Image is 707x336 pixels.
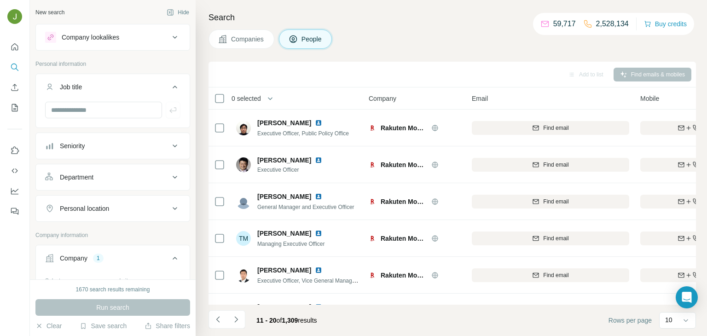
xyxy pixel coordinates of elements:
[7,39,22,55] button: Quick start
[60,82,82,92] div: Job title
[257,229,311,238] span: [PERSON_NAME]
[36,166,190,188] button: Department
[35,321,62,330] button: Clear
[369,161,376,168] img: Logo of Rakuten Mobile
[543,271,568,279] span: Find email
[35,60,190,68] p: Personal information
[315,266,322,274] img: LinkedIn logo
[369,124,376,132] img: Logo of Rakuten Mobile
[369,272,376,279] img: Logo of Rakuten Mobile
[7,162,22,179] button: Use Surfe API
[315,156,322,164] img: LinkedIn logo
[381,234,427,243] span: Rakuten Mobile
[381,123,427,133] span: Rakuten Mobile
[543,234,568,243] span: Find email
[472,121,629,135] button: Find email
[608,316,652,325] span: Rows per page
[236,231,251,246] div: TM
[257,130,349,137] span: Executive Officer, Public Policy Office
[7,183,22,199] button: Dashboard
[60,204,109,213] div: Personal location
[256,317,317,324] span: results
[644,17,687,30] button: Buy credits
[553,18,576,29] p: 59,717
[236,305,251,319] img: Avatar
[93,254,104,262] div: 1
[36,247,190,273] button: Company1
[369,235,376,242] img: Logo of Rakuten Mobile
[145,321,190,330] button: Share filters
[7,99,22,116] button: My lists
[472,94,488,103] span: Email
[472,158,629,172] button: Find email
[45,273,180,285] div: Select a company name or website
[543,124,568,132] span: Find email
[35,231,190,239] p: Company information
[231,35,265,44] span: Companies
[257,204,354,210] span: General Manager and Executive Officer
[301,35,323,44] span: People
[160,6,196,19] button: Hide
[7,203,22,220] button: Feedback
[315,303,322,311] img: LinkedIn logo
[209,310,227,329] button: Navigate to previous page
[277,317,282,324] span: of
[315,230,322,237] img: LinkedIn logo
[369,94,396,103] span: Company
[209,11,696,24] h4: Search
[257,302,311,312] span: [PERSON_NAME]
[236,121,251,135] img: Avatar
[227,310,245,329] button: Navigate to next page
[282,317,298,324] span: 1,309
[36,26,190,48] button: Company lookalikes
[369,198,376,205] img: Logo of Rakuten Mobile
[472,268,629,282] button: Find email
[232,94,261,103] span: 0 selected
[236,157,251,172] img: Avatar
[36,76,190,102] button: Job title
[315,119,322,127] img: LinkedIn logo
[76,285,150,294] div: 1670 search results remaining
[236,194,251,209] img: Avatar
[257,166,333,174] span: Executive Officer
[257,241,325,247] span: Managing Executive Officer
[472,232,629,245] button: Find email
[60,141,85,151] div: Seniority
[381,197,427,206] span: Rakuten Mobile
[36,197,190,220] button: Personal location
[257,156,311,165] span: [PERSON_NAME]
[80,321,127,330] button: Save search
[543,161,568,169] span: Find email
[315,193,322,200] img: LinkedIn logo
[35,8,64,17] div: New search
[596,18,629,29] p: 2,528,134
[60,254,87,263] div: Company
[7,79,22,96] button: Enrich CSV
[257,266,311,275] span: [PERSON_NAME]
[676,286,698,308] div: Open Intercom Messenger
[640,94,659,103] span: Mobile
[665,315,672,324] p: 10
[257,192,311,201] span: [PERSON_NAME]
[256,317,277,324] span: 11 - 20
[236,268,251,283] img: Avatar
[7,59,22,75] button: Search
[257,277,405,284] span: Executive Officer, Vice General Manager, Corporate Division
[543,197,568,206] span: Find email
[257,118,311,127] span: [PERSON_NAME]
[7,9,22,24] img: Avatar
[7,142,22,159] button: Use Surfe on LinkedIn
[381,160,427,169] span: Rakuten Mobile
[472,195,629,209] button: Find email
[36,135,190,157] button: Seniority
[60,173,93,182] div: Department
[62,33,119,42] div: Company lookalikes
[381,271,427,280] span: Rakuten Mobile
